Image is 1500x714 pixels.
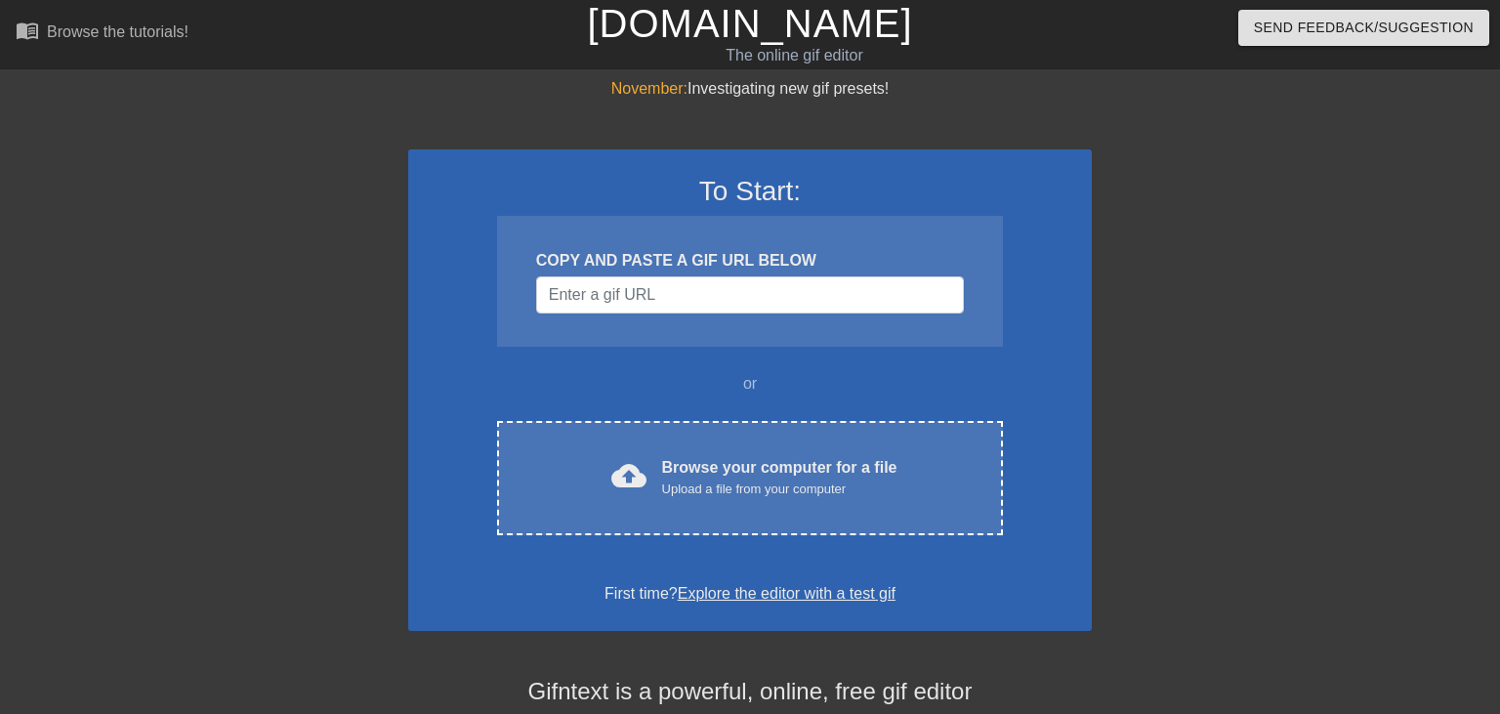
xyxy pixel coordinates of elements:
[536,276,964,314] input: Username
[408,77,1092,101] div: Investigating new gif presets!
[1254,16,1474,40] span: Send Feedback/Suggestion
[459,372,1041,396] div: or
[1238,10,1489,46] button: Send Feedback/Suggestion
[434,582,1066,606] div: First time?
[662,456,897,499] div: Browse your computer for a file
[510,44,1079,67] div: The online gif editor
[408,678,1092,706] h4: Gifntext is a powerful, online, free gif editor
[16,19,188,49] a: Browse the tutorials!
[678,585,896,602] a: Explore the editor with a test gif
[536,249,964,273] div: COPY AND PASTE A GIF URL BELOW
[16,19,39,42] span: menu_book
[611,458,646,493] span: cloud_upload
[587,2,912,45] a: [DOMAIN_NAME]
[47,23,188,40] div: Browse the tutorials!
[434,175,1066,208] h3: To Start:
[611,80,687,97] span: November:
[662,480,897,499] div: Upload a file from your computer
